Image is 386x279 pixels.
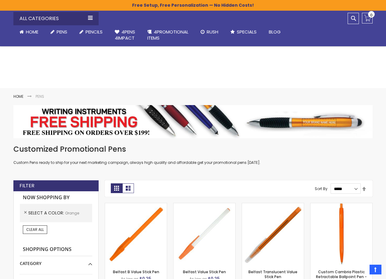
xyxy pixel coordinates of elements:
a: 4Pens4impact [109,25,141,45]
span: 4PROMOTIONAL ITEMS [147,29,188,41]
a: Home [13,25,44,39]
a: Blog [263,25,287,39]
a: Rush [195,25,224,39]
a: Belfast Value Stick Pen [183,269,226,274]
img: Pens [13,105,373,138]
strong: Now Shopping by [20,191,92,204]
a: Custom Cambria Plastic Retractable Ballpoint Pen - Monochromatic Body Color-Orange [311,203,372,208]
div: All Categories [13,12,99,25]
img: Custom Cambria Plastic Retractable Ballpoint Pen - Monochromatic Body Color-Orange [311,203,372,265]
a: Clear All [23,225,47,234]
a: Belfast B Value Stick Pen-Orange [105,203,167,208]
div: Custom Pens ready to ship for your next marketing campaign, always high quality and affordable ge... [13,144,373,165]
a: Specials [224,25,263,39]
h1: Customized Promotional Pens [13,144,373,154]
a: 0 [362,13,373,23]
a: Pens [44,25,73,39]
strong: Pens [36,94,44,99]
iframe: Google Customer Reviews [336,263,386,279]
a: Belfast Translucent Value Stick Pen-Orange [242,203,304,208]
span: Pencils [86,29,103,35]
span: Select A Color [28,210,65,216]
span: Specials [237,29,257,35]
strong: Grid [111,183,122,193]
span: Rush [207,29,218,35]
img: Belfast Translucent Value Stick Pen-Orange [242,203,304,265]
span: Clear All [26,227,44,232]
span: Home [26,29,38,35]
a: Pencils [73,25,109,39]
span: 4Pens 4impact [115,29,135,41]
div: Category [20,256,92,267]
span: 0 [370,12,373,18]
a: Home [13,94,23,99]
strong: Filter [19,182,34,189]
a: Belfast Value Stick Pen-Orange [174,203,235,208]
a: Belfast B Value Stick Pen [113,269,159,274]
img: Belfast B Value Stick Pen-Orange [105,203,167,265]
strong: Shopping Options [20,243,92,256]
span: Orange [65,210,79,216]
span: Pens [57,29,67,35]
label: Sort By [315,186,328,191]
a: 4PROMOTIONALITEMS [141,25,195,45]
img: Belfast Value Stick Pen-Orange [174,203,235,265]
span: Blog [269,29,281,35]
